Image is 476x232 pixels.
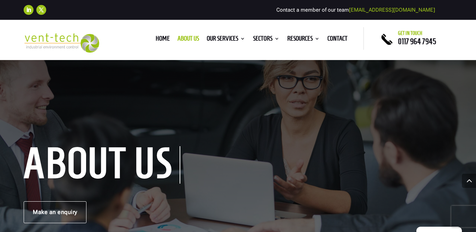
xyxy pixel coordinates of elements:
a: Our Services [207,36,245,44]
a: Sectors [253,36,279,44]
h1: About us [24,146,180,184]
span: Get in touch [398,30,422,36]
a: Resources [287,36,320,44]
a: Follow on X [36,5,46,15]
span: Contact a member of our team [276,7,435,13]
img: 2023-09-27T08_35_16.549ZVENT-TECH---Clear-background [24,33,99,53]
a: Make an enquiry [24,201,86,223]
a: Follow on LinkedIn [24,5,34,15]
a: Home [156,36,170,44]
a: Contact [327,36,348,44]
a: About us [177,36,199,44]
a: [EMAIL_ADDRESS][DOMAIN_NAME] [349,7,435,13]
a: 0117 964 7945 [398,37,436,46]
